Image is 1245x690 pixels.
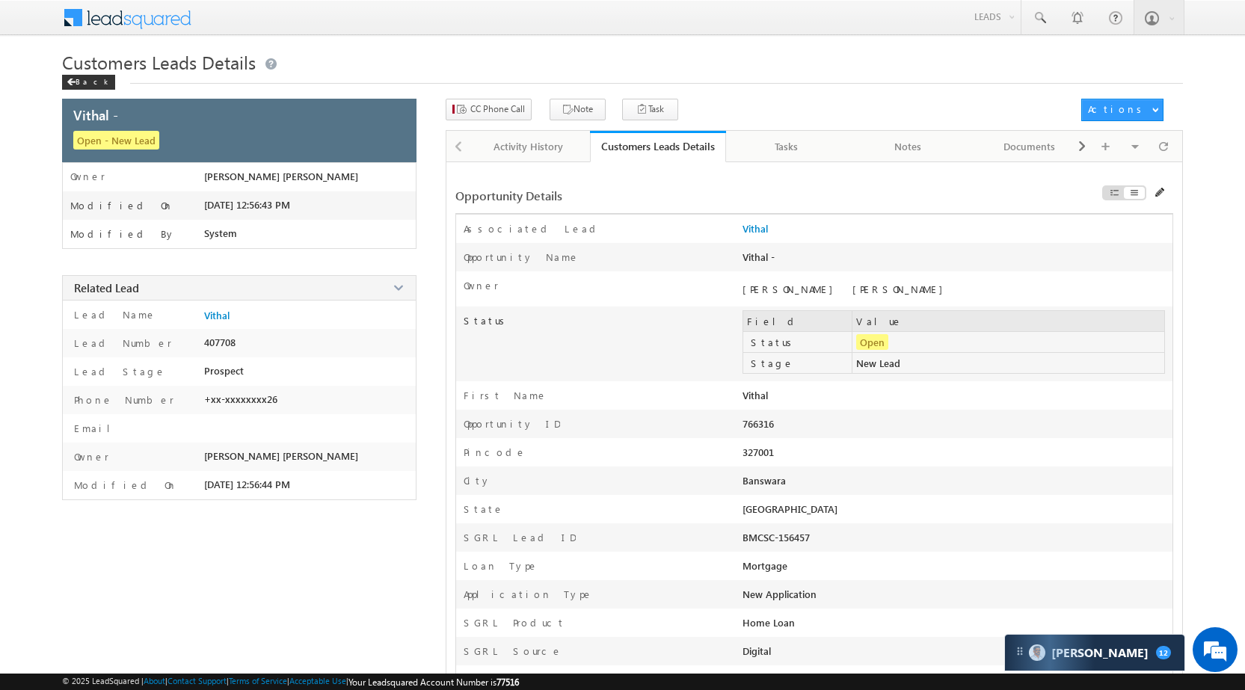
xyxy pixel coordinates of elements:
[464,673,511,686] label: Branch
[73,105,118,124] span: Vithal -
[70,365,166,378] label: Lead Stage
[464,446,526,458] label: Pincode
[62,50,256,74] span: Customers Leads Details
[1004,634,1185,671] div: carter-dragCarter[PERSON_NAME]12
[167,676,227,686] a: Contact Support
[464,417,560,430] label: Opportunity ID
[743,389,1000,410] div: Vithal
[70,200,173,212] label: Modified On
[144,676,165,686] a: About
[1014,645,1026,657] img: carter-drag
[622,99,678,120] button: Task
[464,644,562,657] label: SGRL Source
[348,677,519,688] span: Your Leadsquared Account Number is
[743,474,1000,495] div: Banswara
[70,308,156,321] label: Lead Name
[747,336,855,348] label: Status
[1081,99,1163,121] button: Actions
[468,131,590,162] a: Activity History
[856,334,888,350] span: Open
[464,502,504,515] label: State
[289,676,346,686] a: Acceptable Use
[1156,646,1171,659] span: 12
[743,644,1000,665] div: Digital
[470,102,525,116] span: CC Phone Call
[743,531,1000,552] div: BMCSC-156457
[464,559,538,572] label: Loan Type
[981,138,1078,155] div: Documents
[204,365,244,377] span: Prospect
[738,138,834,155] div: Tasks
[743,250,1000,271] div: Vithal -
[590,131,726,162] a: Customers Leads Details
[848,131,970,162] a: Notes
[62,676,519,688] span: © 2025 LeadSquared | | | | |
[204,227,237,239] span: System
[70,422,122,434] label: Email
[743,559,1000,580] div: Mortgage
[464,279,499,292] label: Owner
[70,450,109,463] label: Owner
[204,393,277,405] span: +xx-xxxxxxxx26
[497,677,519,688] span: 77516
[747,357,855,369] label: Stage
[726,131,848,162] a: Tasks
[743,502,1000,523] div: [GEOGRAPHIC_DATA]
[969,131,1091,162] a: Documents
[743,616,1000,637] div: Home Loan
[204,309,230,321] a: Vithal
[464,474,491,487] label: City
[62,75,115,90] div: Back
[73,131,159,150] span: Open - New Lead
[74,280,139,295] span: Related Lead
[70,393,174,406] label: Phone Number
[455,188,928,203] div: Opportunity Details
[70,170,105,182] label: Owner
[204,336,236,348] span: 407708
[464,531,576,543] label: SGRL Lead ID
[480,138,577,155] div: Activity History
[204,199,290,211] span: [DATE] 12:56:43 PM
[464,250,580,263] label: Opportunity Name
[852,311,1164,332] td: Value
[456,307,743,327] label: Status
[743,417,1000,438] div: 766316
[743,311,852,332] td: Field
[743,222,768,235] a: Vithal
[204,478,290,490] span: [DATE] 12:56:44 PM
[743,446,1000,466] div: 327001
[464,588,593,600] label: Application Type
[860,138,956,155] div: Notes
[743,588,1000,609] div: New Application
[1088,102,1147,116] div: Actions
[446,99,532,120] button: CC Phone Call
[464,222,601,235] label: Associated Lead
[204,170,358,182] span: [PERSON_NAME] [PERSON_NAME]
[70,478,177,491] label: Modified On
[204,450,358,462] span: [PERSON_NAME] [PERSON_NAME]
[852,353,1164,374] td: New Lead
[743,283,993,295] div: [PERSON_NAME] [PERSON_NAME]
[464,389,547,401] label: First Name
[70,336,172,349] label: Lead Number
[601,139,715,153] div: Customers Leads Details
[550,99,606,120] button: Note
[70,228,176,240] label: Modified By
[464,616,565,629] label: SGRL Product
[229,676,287,686] a: Terms of Service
